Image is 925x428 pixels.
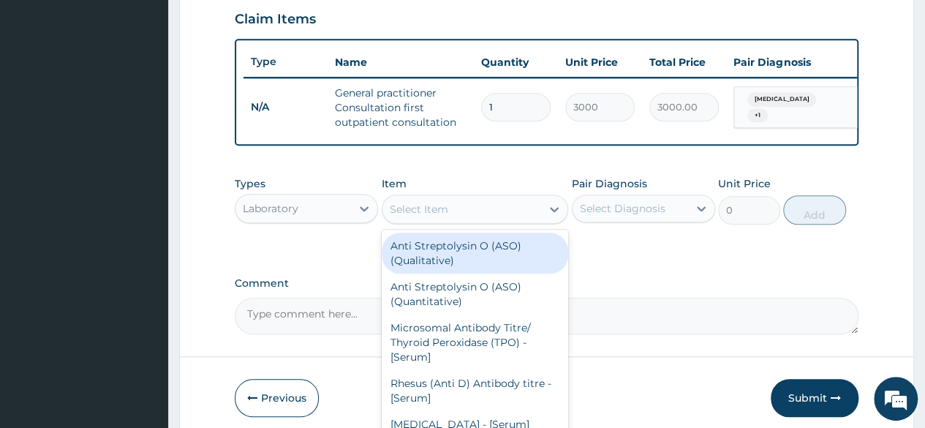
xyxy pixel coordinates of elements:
label: Types [235,178,265,190]
td: General practitioner Consultation first outpatient consultation [328,78,474,137]
h3: Claim Items [235,12,316,28]
div: Microsomal Antibody Titre/ Thyroid Peroxidase (TPO) - [Serum] [382,315,569,370]
th: Pair Diagnosis [726,48,887,77]
label: Item [382,176,407,191]
span: [MEDICAL_DATA] [747,92,816,107]
img: d_794563401_company_1708531726252_794563401 [27,73,59,110]
div: Laboratory [243,201,298,216]
div: Chat with us now [76,82,246,101]
label: Pair Diagnosis [572,176,647,191]
div: Select Diagnosis [580,201,665,216]
label: Comment [235,277,858,290]
label: Unit Price [718,176,771,191]
button: Previous [235,379,319,417]
td: N/A [243,94,328,121]
div: Rhesus (Anti D) Antibody titre - [Serum] [382,370,569,411]
th: Unit Price [558,48,642,77]
span: + 1 [747,108,768,123]
div: Anti Streptolysin O (ASO) (Qualitative) [382,233,569,274]
th: Quantity [474,48,558,77]
div: Minimize live chat window [240,7,275,42]
th: Name [328,48,474,77]
div: Anti Streptolysin O (ASO) (Quantitative) [382,274,569,315]
th: Type [243,48,328,75]
button: Add [783,195,845,225]
div: Select Item [390,202,448,217]
button: Submit [771,379,858,417]
textarea: Type your message and hit 'Enter' [7,278,279,329]
th: Total Price [642,48,726,77]
span: We're online! [85,124,202,271]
